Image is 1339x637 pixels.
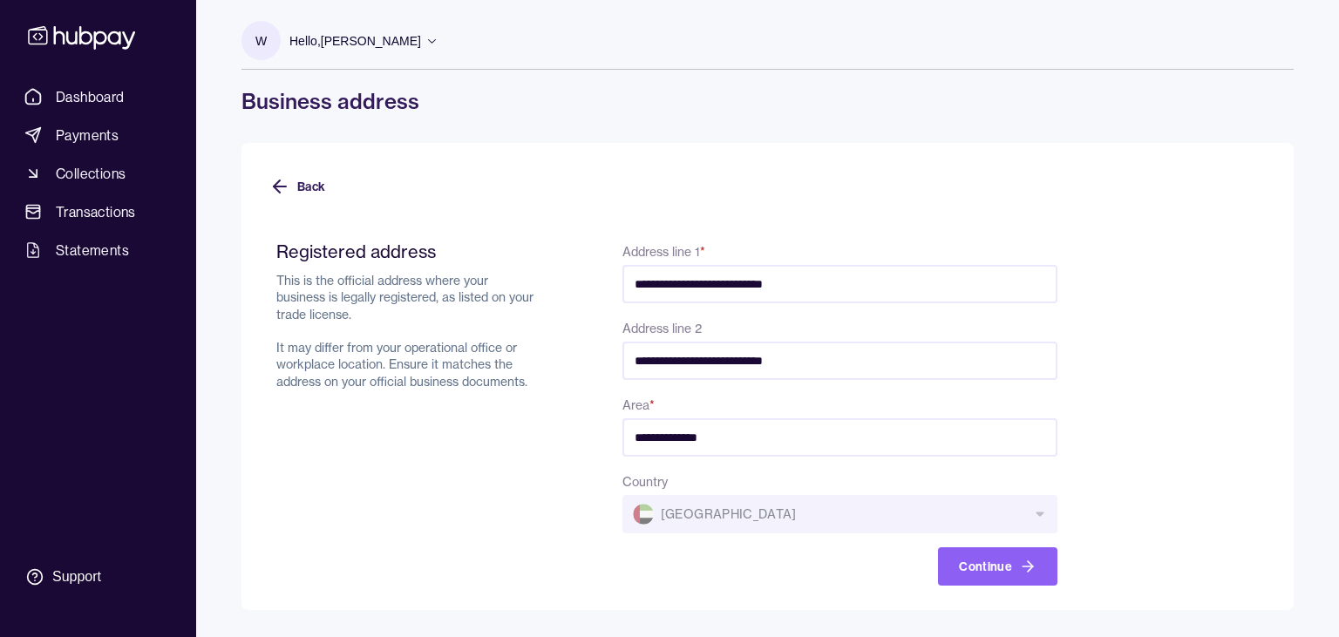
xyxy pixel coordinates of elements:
h1: Business address [241,87,1294,115]
span: Dashboard [56,86,125,107]
h2: Registered address [276,241,539,262]
span: Payments [56,125,119,146]
button: Back [269,167,325,206]
div: Support [52,567,101,586]
p: This is the official address where your business is legally registered, as listed on your trade l... [276,273,539,390]
label: Address line 1 [622,244,705,260]
label: Address line 2 [622,321,702,336]
label: Area [622,397,655,413]
a: Dashboard [17,81,179,112]
span: Statements [56,240,129,261]
a: Transactions [17,196,179,227]
a: Collections [17,158,179,189]
p: Hello, [PERSON_NAME] [289,31,421,51]
a: Payments [17,119,179,151]
p: W [255,31,267,51]
label: Country [622,474,668,490]
a: Statements [17,234,179,266]
span: Transactions [56,201,136,222]
span: Collections [56,163,126,184]
button: Continue [938,547,1057,586]
a: Support [17,559,179,595]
